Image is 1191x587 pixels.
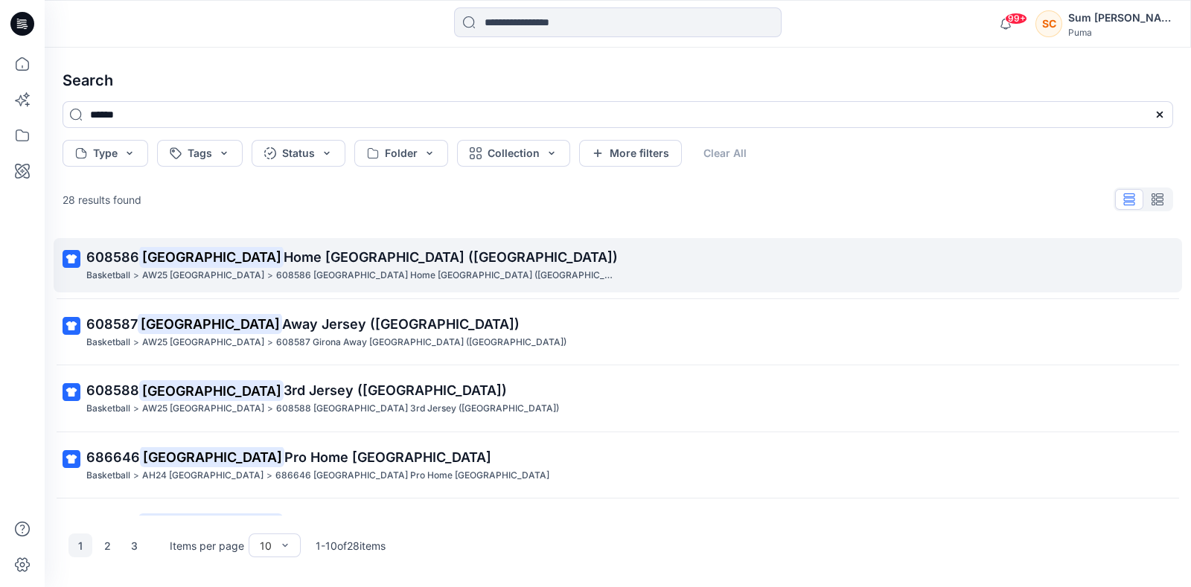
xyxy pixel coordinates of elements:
p: > [133,401,139,417]
button: 1 [68,533,92,557]
p: 28 results found [63,192,141,208]
p: Basketball [86,468,130,484]
span: 3rd Jersey ([GEOGRAPHIC_DATA]) [284,382,507,398]
span: 608586 [86,249,139,265]
span: Home [GEOGRAPHIC_DATA] ([GEOGRAPHIC_DATA]) [284,249,618,265]
a: 608588[GEOGRAPHIC_DATA]3rd Jersey ([GEOGRAPHIC_DATA])Basketball>AW25 [GEOGRAPHIC_DATA]>608588 [GE... [54,371,1182,426]
span: Away Jersey ([GEOGRAPHIC_DATA]) [282,316,520,332]
p: 608586 Girona Home Jersey (NB) [276,268,618,283]
button: Type [63,140,148,167]
button: Collection [457,140,570,167]
div: SC [1035,10,1062,37]
p: > [266,468,272,484]
p: > [133,335,139,350]
span: 686646 [86,449,140,465]
div: Puma [1068,27,1172,38]
mark: [GEOGRAPHIC_DATA] [138,513,283,534]
p: 686646 Girona Pro Home Jersey [275,468,549,484]
p: AW25 Girona [142,268,264,283]
p: Basketball [86,401,130,417]
p: > [133,468,139,484]
p: > [267,401,273,417]
p: AW25 Girona [142,335,264,350]
p: AH24 Girona [142,468,264,484]
a: 608586[GEOGRAPHIC_DATA]Home [GEOGRAPHIC_DATA] ([GEOGRAPHIC_DATA])Basketball>AW25 [GEOGRAPHIC_DATA... [54,238,1182,292]
span: 99+ [1005,13,1027,25]
mark: [GEOGRAPHIC_DATA] [139,380,284,401]
button: Tags [157,140,243,167]
p: > [267,335,273,350]
a: 686646[GEOGRAPHIC_DATA]Pro Home [GEOGRAPHIC_DATA]Basketball>AH24 [GEOGRAPHIC_DATA]>686646 [GEOGRA... [54,438,1182,493]
span: 608587 [86,316,138,332]
button: Status [252,140,345,167]
a: 686647[GEOGRAPHIC_DATA]Pro Third JerseyBasketball>AH24 [GEOGRAPHIC_DATA]>686647 Girona Pro Third ... [54,504,1182,559]
h4: Search [51,60,1185,101]
p: > [133,268,139,283]
span: Pro Home [GEOGRAPHIC_DATA] [284,449,491,465]
a: 608587[GEOGRAPHIC_DATA]Away Jersey ([GEOGRAPHIC_DATA])Basketball>AW25 [GEOGRAPHIC_DATA]>608587 Gi... [54,305,1182,359]
mark: [GEOGRAPHIC_DATA] [140,446,284,467]
button: 3 [122,533,146,557]
mark: [GEOGRAPHIC_DATA] [139,246,284,267]
button: Folder [354,140,448,167]
mark: [GEOGRAPHIC_DATA] [138,313,282,334]
p: AW25 Girona [142,401,264,417]
p: > [267,268,273,283]
p: Basketball [86,335,130,350]
span: 608588 [86,382,139,398]
button: 2 [95,533,119,557]
p: 1 - 10 of 28 items [316,538,386,554]
p: 608587 Girona Away Jersey (NB) [276,335,566,350]
p: Items per page [170,538,244,554]
div: Sum [PERSON_NAME] [1068,9,1172,27]
p: 608588 Girona 3rd Jersey (NB) [276,401,559,417]
p: Basketball [86,268,130,283]
div: 10 [260,538,272,554]
button: More filters [579,140,682,167]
